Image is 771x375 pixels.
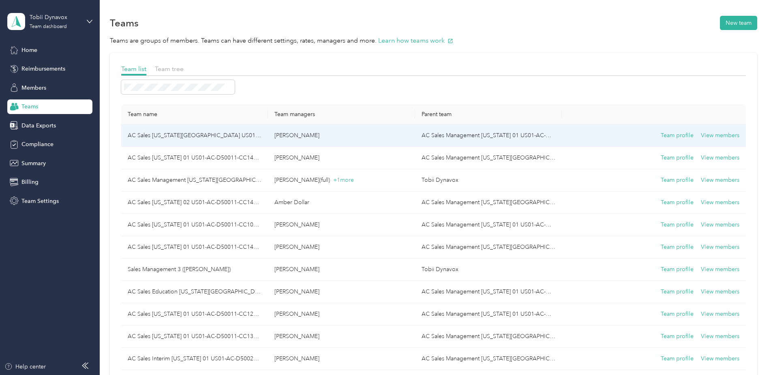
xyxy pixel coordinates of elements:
th: Parent team [415,104,562,125]
button: New team [720,16,757,30]
td: AC Sales Management Massachusetts 01 US01-AC-D50014-CC12200 (Ben Henry) [415,281,562,303]
button: View members [701,131,739,140]
p: [PERSON_NAME] [274,265,409,274]
p: [PERSON_NAME] [274,287,409,296]
p: [PERSON_NAME] [274,354,409,363]
td: AC Sales Management Washington 01 US01-AC-D50014-CC14800 (Tina Dowd Anderson) [415,348,562,370]
td: AC Sales Management Massachusetts 01 US01-AC-D50014-CC12200 (Ben Henry) [415,303,562,325]
button: View members [701,265,739,274]
td: Tobii Dynavox [415,259,562,281]
p: [PERSON_NAME] [274,332,409,341]
button: Team profile [661,153,694,162]
button: Team profile [661,198,694,207]
button: Team profile [661,310,694,319]
button: Learn how teams work [378,36,453,46]
td: AC Sales Management Massachusetts 01 US01-AC-D50014-CC12200 (Ben Henry) [415,125,562,147]
div: Team dashboard [30,24,67,29]
p: [PERSON_NAME] [274,310,409,319]
p: [PERSON_NAME] [274,220,409,229]
button: View members [701,198,739,207]
td: AC Sales Management Washington 01 US01-AC-D50014-CC14800 (Tina Dowd Anderson) [415,325,562,348]
td: AC Sales Management Washington 01 US01-AC-D50014-CC14800 (Tina Dowd Anderson) [415,192,562,214]
button: View members [701,153,739,162]
td: AC Sales Texas 02 US01-AC-D50011-CC14401 (Amber Dollar) [121,192,268,214]
button: View members [701,220,739,229]
button: View members [701,354,739,363]
button: Team profile [661,332,694,341]
div: Tobii Dynavox [30,13,80,22]
span: Teams [21,102,38,111]
p: Teams are groups of members. Teams can have different settings, rates, managers and more. [110,36,757,46]
td: AC Sales Michigan 01 US01-AC-D50011-CC12300 (Joel Allchin) [121,303,268,325]
button: View members [701,243,739,252]
td: AC Sales Management Massachusetts 01 US01-AC-D50014-CC12200 (Ben Henry) [415,214,562,236]
button: View members [701,287,739,296]
td: AC Sales Oregon 01 US01-AC-D50011-CC13800 (Anya Slinde) [121,325,268,348]
td: AC Sales Management Washington 01 US01-AC-D50014-CC14800 (Tina Dowd Anderson) [121,169,268,192]
td: Sales Management 3 (Scott Nair) [121,259,268,281]
td: AC Sales Education New York 01 US01-AC-D50013-CC13300 (Courtney Grant) [121,281,268,303]
span: Compliance [21,140,54,149]
button: Team profile [661,176,694,185]
h1: Teams [110,19,139,27]
td: Tobii Dynavox [415,169,562,192]
td: AC Sales Management Washington 01 US01-AC-D50014-CC14800 (Tina Dowd Anderson) [415,236,562,259]
span: Data Exports [21,121,56,130]
th: Team name [121,104,268,125]
button: Team profile [661,131,694,140]
td: AC Sales Texas 01 US01-AC-D50011-CC14400 (Juan Jose Bernal) [121,236,268,259]
button: Team profile [661,220,694,229]
button: View members [701,176,739,185]
span: Members [21,84,46,92]
p: Amber Dollar [274,198,409,207]
span: Reimbursements [21,65,65,73]
p: [PERSON_NAME] [274,131,409,140]
p: [PERSON_NAME] [274,153,409,162]
span: Home [21,46,37,54]
p: [PERSON_NAME] [274,243,409,252]
span: Billing [21,178,39,186]
span: Team Settings [21,197,59,205]
td: AC Sales New Jersey 01 US01-AC-D50011-CC13100 (Michael Lozinski) [121,125,268,147]
td: AC Sales Interim Colorado 01 US01-AC-D50028-CC10600 (Katy Henry) [121,348,268,370]
td: AC Sales Tennessee 01 US01-AC-D50011-CC14300 (Casey Lacefield) [121,147,268,169]
button: Team profile [661,243,694,252]
span: Team list [121,65,146,73]
button: Help center [4,362,46,371]
iframe: Everlance-gr Chat Button Frame [726,330,771,375]
button: View members [701,310,739,319]
span: + 1 more [333,177,354,183]
button: Team profile [661,287,694,296]
td: AC Sales Florida 01 US01-AC-D50011-CC10900 (Beverly Conklin) [121,214,268,236]
button: View members [701,332,739,341]
p: [PERSON_NAME](full) [274,176,409,185]
button: Team profile [661,265,694,274]
td: AC Sales Management Washington 01 US01-AC-D50014-CC14800 (Tina Dowd Anderson) [415,147,562,169]
span: Team tree [155,65,184,73]
button: Team profile [661,354,694,363]
span: Summary [21,159,46,168]
th: Team managers [268,104,415,125]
